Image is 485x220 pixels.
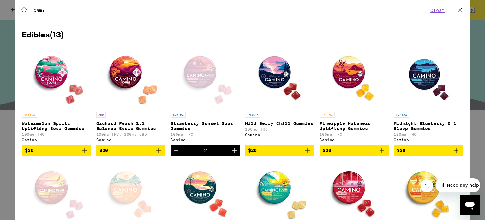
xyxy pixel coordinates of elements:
[245,121,314,126] p: Wild Berry Chill Gummies
[25,148,33,153] span: $20
[22,121,91,131] p: Watermelon Spritz Uplifting Sour Gummies
[323,148,331,153] span: $20
[22,145,91,156] button: Add to bag
[320,121,389,131] p: Pineapple Habanero Uplifting Gummies
[428,8,446,13] button: Clear
[99,148,108,153] span: $20
[397,148,405,153] span: $20
[4,4,45,9] span: Hi. Need any help?
[22,132,91,136] p: 100mg THC
[22,32,463,39] h2: Edibles ( 13 )
[171,138,240,142] div: Camino
[33,8,428,13] input: Search for products & categories
[436,178,480,192] iframe: Message from company
[25,46,88,109] img: Camino - Watermelon Spritz Uplifting Sour Gummies
[22,112,37,118] p: SATIVA
[22,46,91,145] a: Open page for Watermelon Spritz Uplifting Sour Gummies from Camino
[394,112,409,118] p: INDICA
[245,112,260,118] p: INDICA
[394,145,463,156] button: Add to bag
[320,138,389,142] div: Camino
[460,195,480,215] iframe: Button to launch messaging window
[229,145,240,156] button: Increment
[322,46,386,109] img: Camino - Pineapple Habanero Uplifting Gummies
[171,46,240,145] a: Open page for Strawberry Sunset Sour Gummies from Camino
[320,145,389,156] button: Add to bag
[171,121,240,131] p: Strawberry Sunset Sour Gummies
[96,46,166,145] a: Open page for Orchard Peach 1:1 Balance Sours Gummies from Camino
[245,133,314,137] div: Camino
[171,145,181,156] button: Decrement
[320,46,389,145] a: Open page for Pineapple Habanero Uplifting Gummies from Camino
[96,112,106,118] p: CBD
[394,138,463,142] div: Camino
[245,127,314,131] p: 100mg THC
[397,46,460,109] img: Camino - Midnight Blueberry 5:1 Sleep Gummies
[248,46,311,109] img: Camino - Wild Berry Chill Gummies
[204,148,207,153] div: 2
[22,138,91,142] div: Camino
[96,138,166,142] div: Camino
[171,132,240,136] p: 100mg THC
[320,112,335,118] p: SATIVA
[248,148,257,153] span: $20
[96,132,166,136] p: 100mg THC: 100mg CBD
[245,46,314,145] a: Open page for Wild Berry Chill Gummies from Camino
[99,46,162,109] img: Camino - Orchard Peach 1:1 Balance Sours Gummies
[96,145,166,156] button: Add to bag
[394,46,463,145] a: Open page for Midnight Blueberry 5:1 Sleep Gummies from Camino
[394,132,463,136] p: 100mg THC
[245,145,314,156] button: Add to bag
[421,179,433,192] iframe: Close message
[394,121,463,131] p: Midnight Blueberry 5:1 Sleep Gummies
[96,121,166,131] p: Orchard Peach 1:1 Balance Sours Gummies
[171,112,186,118] p: INDICA
[320,132,389,136] p: 100mg THC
